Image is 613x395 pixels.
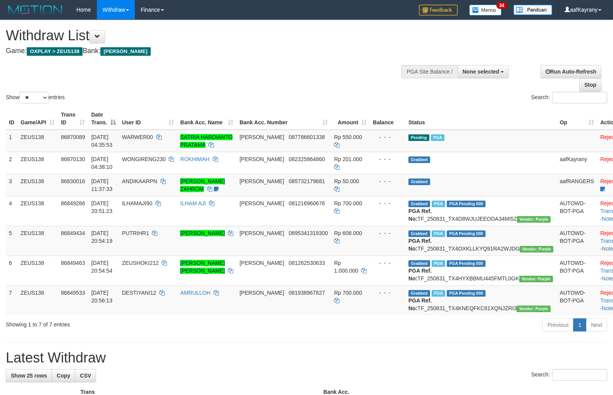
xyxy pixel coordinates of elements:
[11,373,47,379] span: Show 25 rows
[405,108,556,130] th: Status
[289,134,325,140] span: Copy 087786601338 to clipboard
[432,201,445,207] span: Marked by aafRornrotha
[334,290,362,296] span: Rp 700.000
[6,196,17,226] td: 4
[513,5,552,15] img: panduan.png
[432,260,445,267] span: Marked by aafRornrotha
[541,65,601,78] a: Run Auto-Refresh
[17,130,58,152] td: ZEUS138
[289,230,328,236] span: Copy 0895341319300 to clipboard
[334,134,362,140] span: Rp 550.000
[75,369,96,382] a: CSV
[239,156,284,162] span: [PERSON_NAME]
[17,285,58,315] td: ZEUS138
[177,108,236,130] th: Bank Acc. Name: activate to sort column ascending
[88,108,119,130] th: Date Trans.: activate to sort column descending
[122,290,156,296] span: DESTIYANI12
[180,178,225,192] a: [PERSON_NAME] ZAHROM
[556,256,597,285] td: AUTOWD-BOT-PGA
[122,260,159,266] span: ZEUSHOKI212
[27,47,83,56] span: OXPLAY > ZEUS138
[517,216,551,223] span: Vendor URL: https://trx4.1velocity.biz
[17,226,58,256] td: ZEUS138
[61,134,85,140] span: 86870089
[370,108,405,130] th: Balance
[6,108,17,130] th: ID
[556,285,597,315] td: AUTOWD-BOT-PGA
[6,318,250,328] div: Showing 1 to 7 of 7 entries
[61,290,85,296] span: 86849533
[408,238,432,252] b: PGA Ref. No:
[91,290,112,304] span: [DATE] 20:56:13
[408,156,430,163] span: Grabbed
[6,226,17,256] td: 5
[180,230,225,236] a: [PERSON_NAME]
[447,230,486,237] span: PGA Pending
[408,260,430,267] span: Grabbed
[458,65,509,78] button: None selected
[289,290,325,296] span: Copy 081938967827 to clipboard
[17,108,58,130] th: Game/API: activate to sort column ascending
[334,178,359,184] span: Rp 50.000
[373,199,402,207] div: - - -
[289,156,325,162] span: Copy 082325864860 to clipboard
[373,289,402,297] div: - - -
[405,226,556,256] td: TF_250831_TX4OXKLLKYQ91RA2WJDG
[373,177,402,185] div: - - -
[519,276,553,282] span: Vendor URL: https://trx4.1velocity.biz
[289,200,325,206] span: Copy 081216960676 to clipboard
[91,178,112,192] span: [DATE] 11:37:33
[52,369,75,382] a: Copy
[408,201,430,207] span: Grabbed
[419,5,458,15] img: Feedback.jpg
[431,134,444,141] span: Marked by aafchomsokheang
[6,28,401,43] h1: Withdraw List
[6,369,52,382] a: Show 25 rows
[552,369,607,381] input: Search:
[408,290,430,297] span: Grabbed
[556,174,597,196] td: aafRANGERS
[122,134,153,140] span: WARWER00
[408,208,432,222] b: PGA Ref. No:
[531,92,607,103] label: Search:
[239,230,284,236] span: [PERSON_NAME]
[469,5,502,15] img: Button%20Memo.svg
[239,178,284,184] span: [PERSON_NAME]
[180,200,206,206] a: ILHAM AJI
[556,196,597,226] td: AUTOWD-BOT-PGA
[19,92,48,103] select: Showentries
[91,134,112,148] span: [DATE] 04:35:53
[373,259,402,267] div: - - -
[334,156,362,162] span: Rp 201.000
[408,297,432,311] b: PGA Ref. No:
[579,78,601,91] a: Stop
[236,108,331,130] th: Bank Acc. Number: activate to sort column ascending
[119,108,177,130] th: User ID: activate to sort column ascending
[408,179,430,185] span: Grabbed
[6,47,401,55] h4: Game: Bank:
[405,196,556,226] td: TF_250831_TX4D8WJUJEEODA34MI5Z
[239,260,284,266] span: [PERSON_NAME]
[556,152,597,174] td: aafKayrany
[520,246,553,252] span: Vendor URL: https://trx4.1velocity.biz
[91,230,112,244] span: [DATE] 20:54:19
[58,108,88,130] th: Trans ID: activate to sort column ascending
[122,178,157,184] span: ANDIKAARPN
[91,260,112,274] span: [DATE] 20:54:54
[17,256,58,285] td: ZEUS138
[61,260,85,266] span: 86849463
[289,178,325,184] span: Copy 085732179681 to clipboard
[447,290,486,297] span: PGA Pending
[180,134,232,148] a: SATRIA HARDIANTO PRATAMA
[17,174,58,196] td: ZEUS138
[17,152,58,174] td: ZEUS138
[405,285,556,315] td: TF_250831_TX4KNEQFKC61XQNJZRI3
[531,369,607,381] label: Search:
[6,92,65,103] label: Show entries
[542,318,573,331] a: Previous
[239,134,284,140] span: [PERSON_NAME]
[552,92,607,103] input: Search:
[334,200,362,206] span: Rp 700.000
[586,318,607,331] a: Next
[122,156,166,162] span: WONGIRENG230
